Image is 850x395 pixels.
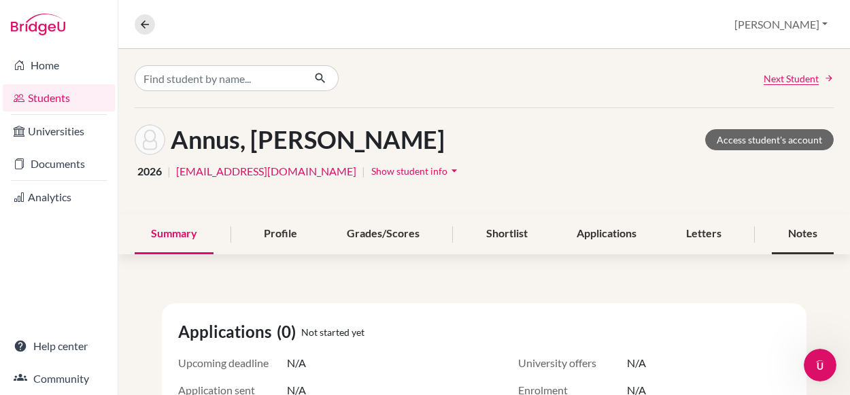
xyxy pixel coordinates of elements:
[772,214,834,254] div: Notes
[135,65,303,91] input: Find student by name...
[764,71,834,86] a: Next Student
[764,71,819,86] span: Next Student
[3,332,115,360] a: Help center
[3,118,115,145] a: Universities
[167,163,171,179] span: |
[728,12,834,37] button: [PERSON_NAME]
[362,163,365,179] span: |
[3,365,115,392] a: Community
[3,84,115,111] a: Students
[670,214,738,254] div: Letters
[3,150,115,177] a: Documents
[11,14,65,35] img: Bridge-U
[3,52,115,79] a: Home
[287,355,306,371] span: N/A
[3,184,115,211] a: Analytics
[277,320,301,344] span: (0)
[371,165,447,177] span: Show student info
[135,214,214,254] div: Summary
[560,214,653,254] div: Applications
[804,349,836,381] iframe: Intercom live chat
[371,160,462,182] button: Show student infoarrow_drop_down
[447,164,461,177] i: arrow_drop_down
[178,355,287,371] span: Upcoming deadline
[137,163,162,179] span: 2026
[178,320,277,344] span: Applications
[470,214,544,254] div: Shortlist
[518,355,627,371] span: University offers
[171,125,445,154] h1: Annus, [PERSON_NAME]
[330,214,436,254] div: Grades/Scores
[135,124,165,155] img: Dorottya Annus's avatar
[248,214,313,254] div: Profile
[627,355,646,371] span: N/A
[176,163,356,179] a: [EMAIL_ADDRESS][DOMAIN_NAME]
[705,129,834,150] a: Access student's account
[301,325,364,339] span: Not started yet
